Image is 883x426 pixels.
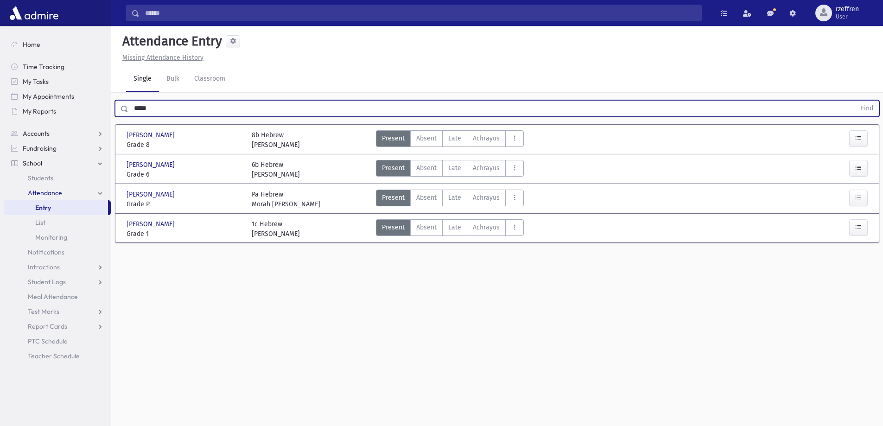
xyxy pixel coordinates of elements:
[4,74,111,89] a: My Tasks
[4,59,111,74] a: Time Tracking
[127,130,177,140] span: [PERSON_NAME]
[855,101,879,116] button: Find
[28,248,64,256] span: Notifications
[28,174,53,182] span: Students
[416,193,437,203] span: Absent
[7,4,61,22] img: AdmirePro
[376,190,524,209] div: AttTypes
[4,215,111,230] a: List
[4,200,108,215] a: Entry
[122,54,203,62] u: Missing Attendance History
[473,134,500,143] span: Achrayus
[127,199,242,209] span: Grade P
[836,6,859,13] span: rzeffren
[23,107,56,115] span: My Reports
[382,134,405,143] span: Present
[35,203,51,212] span: Entry
[4,334,111,349] a: PTC Schedule
[23,144,57,153] span: Fundraising
[140,5,701,21] input: Search
[4,245,111,260] a: Notifications
[4,274,111,289] a: Student Logs
[252,130,300,150] div: 8b Hebrew [PERSON_NAME]
[127,190,177,199] span: [PERSON_NAME]
[4,319,111,334] a: Report Cards
[35,218,45,227] span: List
[4,156,111,171] a: School
[416,163,437,173] span: Absent
[4,126,111,141] a: Accounts
[28,352,80,360] span: Teacher Schedule
[836,13,859,20] span: User
[4,349,111,363] a: Teacher Schedule
[23,92,74,101] span: My Appointments
[4,104,111,119] a: My Reports
[4,304,111,319] a: Test Marks
[4,260,111,274] a: Infractions
[28,189,62,197] span: Attendance
[252,219,300,239] div: 1c Hebrew [PERSON_NAME]
[127,229,242,239] span: Grade 1
[23,129,50,138] span: Accounts
[23,77,49,86] span: My Tasks
[252,160,300,179] div: 6b Hebrew [PERSON_NAME]
[382,163,405,173] span: Present
[187,66,233,92] a: Classroom
[127,140,242,150] span: Grade 8
[23,63,64,71] span: Time Tracking
[28,322,67,331] span: Report Cards
[376,219,524,239] div: AttTypes
[448,163,461,173] span: Late
[23,40,40,49] span: Home
[4,141,111,156] a: Fundraising
[4,37,111,52] a: Home
[159,66,187,92] a: Bulk
[382,193,405,203] span: Present
[382,223,405,232] span: Present
[416,134,437,143] span: Absent
[416,223,437,232] span: Absent
[28,263,60,271] span: Infractions
[119,54,203,62] a: Missing Attendance History
[4,89,111,104] a: My Appointments
[473,223,500,232] span: Achrayus
[448,134,461,143] span: Late
[127,160,177,170] span: [PERSON_NAME]
[4,289,111,304] a: Meal Attendance
[252,190,320,209] div: Pa Hebrew Morah [PERSON_NAME]
[473,193,500,203] span: Achrayus
[448,223,461,232] span: Late
[376,130,524,150] div: AttTypes
[448,193,461,203] span: Late
[4,230,111,245] a: Monitoring
[28,337,68,345] span: PTC Schedule
[126,66,159,92] a: Single
[28,307,59,316] span: Test Marks
[28,278,66,286] span: Student Logs
[376,160,524,179] div: AttTypes
[4,171,111,185] a: Students
[127,219,177,229] span: [PERSON_NAME]
[23,159,42,167] span: School
[473,163,500,173] span: Achrayus
[35,233,67,242] span: Monitoring
[28,292,78,301] span: Meal Attendance
[4,185,111,200] a: Attendance
[127,170,242,179] span: Grade 6
[119,33,222,49] h5: Attendance Entry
